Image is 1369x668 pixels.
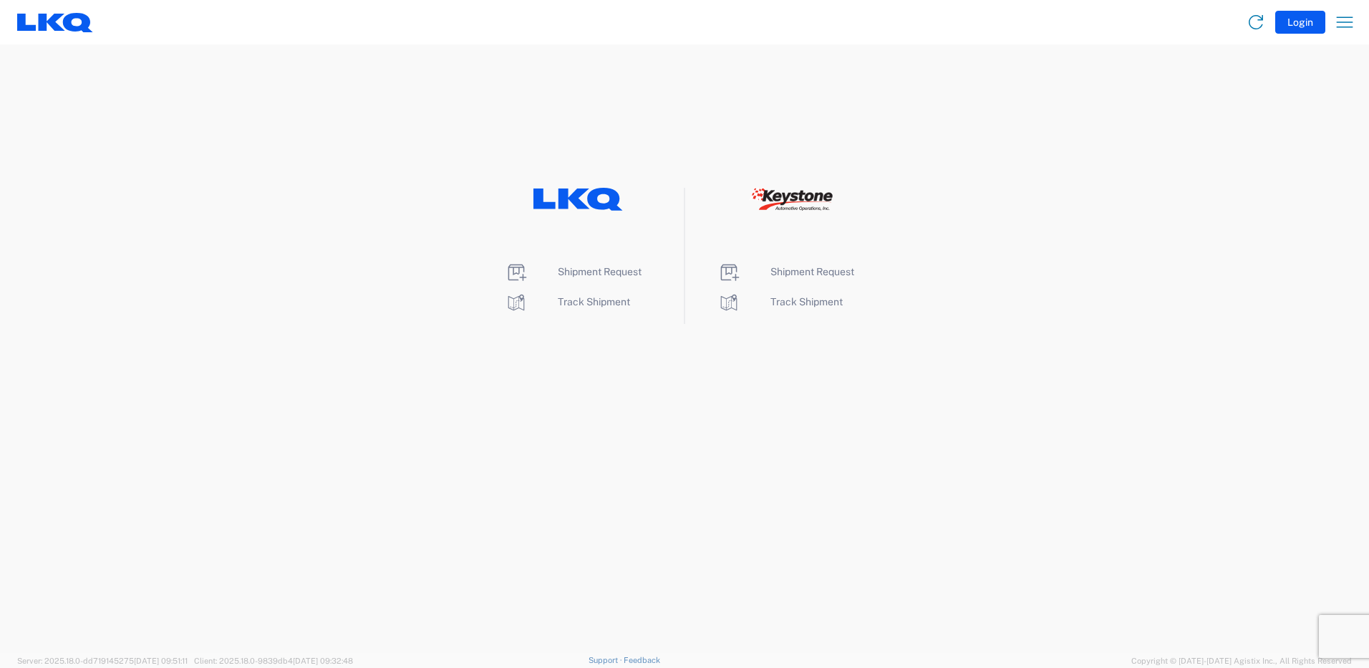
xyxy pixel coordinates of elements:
a: Support [589,656,624,664]
span: Shipment Request [770,266,854,277]
a: Track Shipment [505,296,630,307]
button: Login [1275,11,1325,34]
a: Shipment Request [505,266,642,277]
span: Track Shipment [770,296,843,307]
span: [DATE] 09:51:11 [134,657,188,665]
span: Shipment Request [558,266,642,277]
span: Server: 2025.18.0-dd719145275 [17,657,188,665]
span: Copyright © [DATE]-[DATE] Agistix Inc., All Rights Reserved [1131,654,1352,667]
a: Shipment Request [717,266,854,277]
a: Track Shipment [717,296,843,307]
span: Client: 2025.18.0-9839db4 [194,657,353,665]
span: [DATE] 09:32:48 [293,657,353,665]
a: Feedback [624,656,660,664]
span: Track Shipment [558,296,630,307]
